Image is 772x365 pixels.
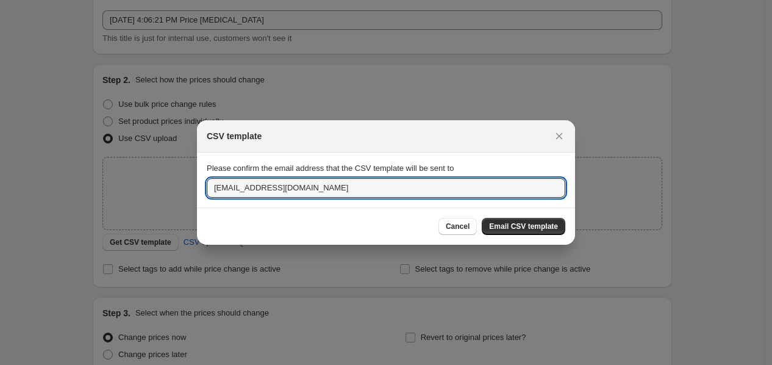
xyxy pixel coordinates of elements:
[551,128,568,145] button: Close
[438,218,477,235] button: Cancel
[489,222,558,231] span: Email CSV template
[446,222,470,231] span: Cancel
[207,164,454,173] span: Please confirm the email address that the CSV template will be sent to
[207,130,262,142] h2: CSV template
[482,218,565,235] button: Email CSV template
